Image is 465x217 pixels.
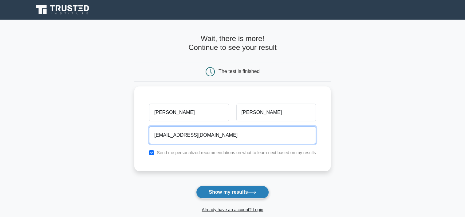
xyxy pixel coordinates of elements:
[157,150,316,155] label: Send me personalized recommendations on what to learn next based on my results
[236,104,316,121] input: Last name
[202,207,263,212] a: Already have an account? Login
[149,126,316,144] input: Email
[134,34,331,52] h4: Wait, there is more! Continue to see your result
[219,69,259,74] div: The test is finished
[196,186,269,199] button: Show my results
[149,104,229,121] input: First name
